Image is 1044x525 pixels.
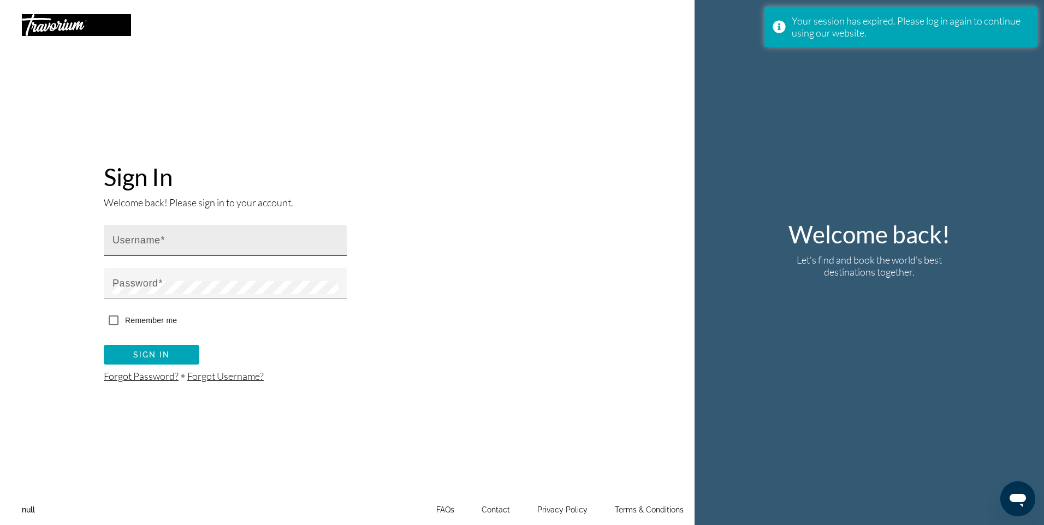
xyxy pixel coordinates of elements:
span: Sign In [133,350,170,359]
span: Forgot Username? [187,370,264,382]
mat-label: Username [112,235,161,246]
mat-label: Password [112,278,158,289]
span: Forgot Password? [104,370,179,382]
span: Remember me [125,316,177,325]
button: Sign In [104,345,199,365]
div: Your session has expired. Please log in again to continue using our website. [792,15,1029,39]
a: Terms & Conditions [615,505,684,514]
h1: Sign In [104,163,347,191]
a: FAQs [436,505,454,514]
iframe: Кнопка запуска окна обмена сообщениями [1000,481,1035,516]
span: null [22,505,35,514]
p: Welcome back! Please sign in to your account. [104,196,347,208]
a: Privacy Policy [537,505,588,514]
a: Contact [482,505,510,514]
